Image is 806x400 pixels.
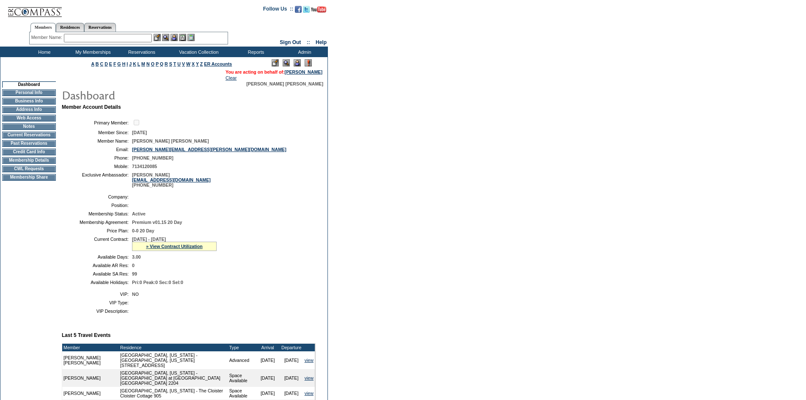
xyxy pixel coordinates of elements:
img: Reservations [179,34,186,41]
a: B [96,61,99,66]
span: Premium v01.15 20 Day [132,220,182,225]
td: Available Holidays: [65,280,129,285]
td: Member [62,344,119,351]
a: I [127,61,128,66]
a: view [305,375,314,381]
img: pgTtlDashboard.gif [61,86,231,103]
span: [PERSON_NAME] [PHONE_NUMBER] [132,172,211,188]
td: [DATE] [256,351,280,369]
td: VIP Description: [65,309,129,314]
img: b_calculator.gif [187,34,195,41]
span: [PERSON_NAME] [PERSON_NAME] [246,81,323,86]
a: Sign Out [280,39,301,45]
a: L [138,61,140,66]
a: O [151,61,154,66]
a: Z [200,61,203,66]
td: Available SA Res: [65,271,129,276]
td: [DATE] [280,387,303,400]
img: Impersonate [294,59,301,66]
img: b_edit.gif [154,34,161,41]
td: Reports [231,47,279,57]
td: My Memberships [68,47,116,57]
img: Subscribe to our YouTube Channel [311,6,326,13]
td: [DATE] [256,369,280,387]
span: 99 [132,271,137,276]
a: C [100,61,103,66]
a: Clear [226,75,237,80]
a: T [173,61,176,66]
td: Mobile: [65,164,129,169]
td: Vacation Collection [165,47,231,57]
span: You are acting on behalf of: [226,69,322,74]
td: Past Reservations [2,140,56,147]
td: Reservations [116,47,165,57]
td: Departure [280,344,303,351]
a: S [169,61,172,66]
a: Help [316,39,327,45]
span: Pri:0 Peak:0 Sec:0 Sel:0 [132,280,183,285]
td: Admin [279,47,328,57]
a: ER Accounts [204,61,232,66]
td: [DATE] [256,387,280,400]
td: Position: [65,203,129,208]
td: Email: [65,147,129,152]
td: Address Info [2,106,56,113]
a: H [122,61,126,66]
td: Available AR Res: [65,263,129,268]
td: [GEOGRAPHIC_DATA], [US_STATE] - The Cloister Cloister Cottage 905 [119,387,228,400]
a: Residences [56,23,84,32]
span: 3.00 [132,254,141,259]
img: Follow us on Twitter [303,6,310,13]
td: [PERSON_NAME] [PERSON_NAME] [62,351,119,369]
a: N [146,61,150,66]
img: Edit Mode [272,59,279,66]
span: 0 [132,263,135,268]
img: Impersonate [171,34,178,41]
span: 7134120085 [132,164,157,169]
td: Advanced [228,351,256,369]
a: G [117,61,121,66]
span: [PHONE_NUMBER] [132,155,173,160]
td: Residence [119,344,228,351]
a: J [129,61,132,66]
td: Current Reservations [2,132,56,138]
td: Notes [2,123,56,130]
a: A [91,61,94,66]
td: Space Available [228,387,256,400]
td: Business Info [2,98,56,105]
td: Home [19,47,68,57]
a: view [305,391,314,396]
td: Member Since: [65,130,129,135]
td: Membership Details [2,157,56,164]
a: V [182,61,185,66]
a: » View Contract Utilization [146,244,203,249]
a: M [141,61,145,66]
td: Space Available [228,369,256,387]
a: E [109,61,112,66]
td: Exclusive Ambassador: [65,172,129,188]
div: Member Name: [31,34,64,41]
a: R [165,61,168,66]
b: Last 5 Travel Events [62,332,110,338]
td: CWL Requests [2,166,56,172]
span: [PERSON_NAME] [PERSON_NAME] [132,138,209,143]
a: W [186,61,190,66]
td: VIP: [65,292,129,297]
td: Arrival [256,344,280,351]
span: [DATE] - [DATE] [132,237,166,242]
a: Reservations [84,23,116,32]
td: [PERSON_NAME] [62,369,119,387]
td: Member Name: [65,138,129,143]
a: U [177,61,181,66]
td: [GEOGRAPHIC_DATA], [US_STATE] - [GEOGRAPHIC_DATA], [US_STATE] [STREET_ADDRESS] [119,351,228,369]
td: [DATE] [280,351,303,369]
td: Membership Agreement: [65,220,129,225]
span: [DATE] [132,130,147,135]
img: Become our fan on Facebook [295,6,302,13]
a: view [305,358,314,363]
td: Personal Info [2,89,56,96]
td: Primary Member: [65,119,129,127]
td: Membership Status: [65,211,129,216]
a: Subscribe to our YouTube Channel [311,8,326,14]
img: View [162,34,169,41]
